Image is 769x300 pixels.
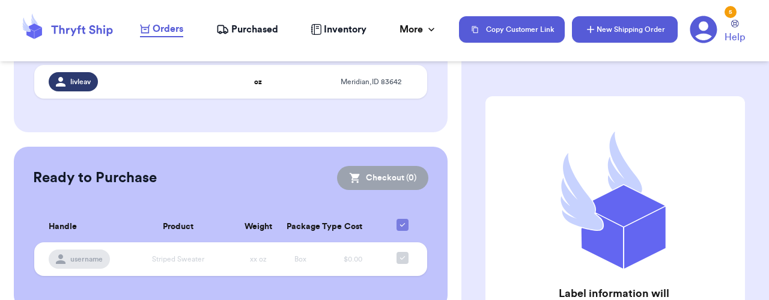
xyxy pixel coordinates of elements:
span: livleav [70,77,91,87]
h2: Ready to Purchase [33,168,157,188]
th: Package Type [279,212,321,242]
div: More [400,22,437,37]
span: $0.00 [344,256,362,263]
strong: oz [254,78,262,85]
a: Purchased [216,22,278,37]
span: Handle [49,221,77,233]
span: Inventory [324,22,366,37]
button: Checkout (0) [337,166,428,190]
a: 5 [690,16,717,43]
button: New Shipping Order [572,16,678,43]
span: Box [294,256,306,263]
th: Product [119,212,237,242]
div: 5 [725,6,737,18]
th: Weight [237,212,279,242]
button: Copy Customer Link [459,16,565,43]
a: Help [725,20,745,44]
span: xx oz [250,256,267,263]
a: Inventory [311,22,366,37]
span: Striped Sweater [152,256,204,263]
span: Help [725,30,745,44]
span: Purchased [231,22,278,37]
div: Meridian , ID 83642 [329,78,413,87]
a: Orders [140,22,183,37]
th: Cost [321,212,384,242]
span: Orders [153,22,183,36]
span: username [70,254,103,264]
